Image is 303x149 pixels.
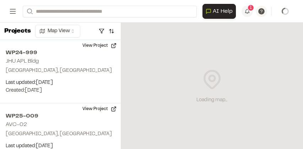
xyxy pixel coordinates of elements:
[202,4,236,19] button: Open AI Assistant
[6,112,115,120] h2: WP25-009
[6,59,39,64] h2: JHU APL Bldg
[250,5,252,11] span: 1
[23,6,36,17] button: Search
[6,79,115,87] p: Last updated: [DATE]
[6,67,115,75] p: [GEOGRAPHIC_DATA], [GEOGRAPHIC_DATA]
[78,103,121,115] button: View Project
[202,4,239,19] div: Open AI Assistant
[242,6,253,17] button: 1
[213,7,233,16] span: AI Help
[6,130,115,138] p: [GEOGRAPHIC_DATA], [GEOGRAPHIC_DATA]
[6,48,115,57] h2: WP24-999
[78,40,121,51] button: View Project
[4,27,31,36] p: Projects
[6,122,27,127] h2: AVC-02
[6,87,115,94] p: Created: [DATE]
[196,96,227,104] div: Loading map...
